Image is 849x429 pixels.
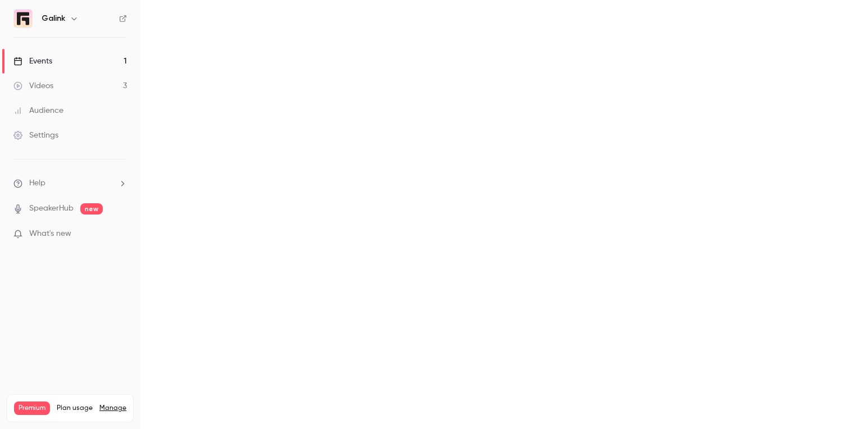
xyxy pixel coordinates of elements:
li: help-dropdown-opener [13,177,127,189]
div: Audience [13,105,63,116]
span: Plan usage [57,404,93,413]
div: Settings [13,130,58,141]
span: Premium [14,401,50,415]
span: What's new [29,228,71,240]
span: new [80,203,103,214]
h6: Galink [42,13,65,24]
div: Videos [13,80,53,92]
a: Manage [99,404,126,413]
span: Help [29,177,45,189]
a: SpeakerHub [29,203,74,214]
img: Galink [14,10,32,28]
div: Events [13,56,52,67]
